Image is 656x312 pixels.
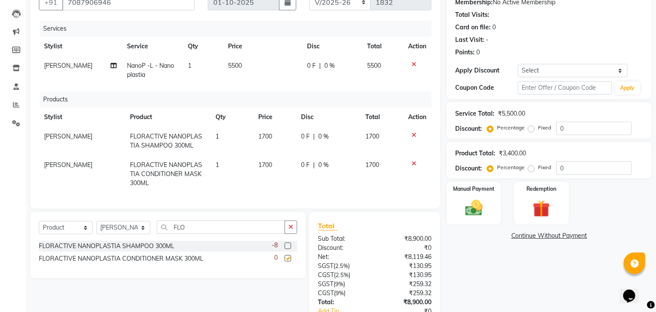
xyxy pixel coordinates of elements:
[157,221,285,234] input: Search or Scan
[476,48,480,57] div: 0
[455,23,491,32] div: Card on file:
[122,37,183,56] th: Service
[39,242,174,251] div: FLORACTIVE NANOPLASTIA SHAMPOO 300ML
[44,62,92,69] span: [PERSON_NAME]
[258,161,272,169] span: 1700
[492,23,496,32] div: 0
[365,161,379,169] span: 1700
[336,271,349,278] span: 2.5%
[39,107,125,127] th: Stylist
[375,289,438,298] div: ₹259.32
[455,109,494,118] div: Service Total:
[498,109,525,118] div: ₹5,500.00
[318,132,329,141] span: 0 %
[301,132,310,141] span: 0 F
[460,198,488,218] img: _cash.svg
[455,83,518,92] div: Coupon Code
[403,107,431,127] th: Action
[311,271,375,280] div: ( )
[455,164,482,173] div: Discount:
[362,37,403,56] th: Total
[307,61,316,70] span: 0 F
[360,107,403,127] th: Total
[375,252,438,262] div: ₹8,119.46
[453,185,494,193] label: Manual Payment
[302,37,362,56] th: Disc
[319,61,321,70] span: |
[455,48,475,57] div: Points:
[499,149,526,158] div: ₹3,400.00
[518,81,612,95] input: Enter Offer / Coupon Code
[311,280,375,289] div: ( )
[40,91,438,107] div: Products
[44,132,92,140] span: [PERSON_NAME]
[620,277,647,303] iframe: chat widget
[455,124,482,133] div: Discount:
[318,161,329,170] span: 0 %
[335,280,343,287] span: 9%
[296,107,360,127] th: Disc
[527,198,555,219] img: _gift.svg
[375,280,438,289] div: ₹259.32
[375,243,438,252] div: ₹0
[375,234,438,243] div: ₹8,900.00
[318,221,338,230] span: Total
[313,132,315,141] span: |
[538,124,551,132] label: Fixed
[301,161,310,170] span: 0 F
[497,124,525,132] label: Percentage
[311,298,375,307] div: Total:
[336,290,344,296] span: 9%
[311,243,375,252] div: Discount:
[375,271,438,280] div: ₹130.95
[44,161,92,169] span: [PERSON_NAME]
[228,62,242,69] span: 5500
[324,61,335,70] span: 0 %
[497,164,525,171] label: Percentage
[210,107,253,127] th: Qty
[375,262,438,271] div: ₹130.95
[39,37,122,56] th: Stylist
[367,62,381,69] span: 5500
[272,241,278,250] span: -8
[215,161,219,169] span: 1
[455,149,495,158] div: Product Total:
[318,271,334,279] span: CGST
[365,132,379,140] span: 1700
[311,262,375,271] div: ( )
[125,107,210,127] th: Product
[274,253,278,262] span: 0
[313,161,315,170] span: |
[188,62,191,69] span: 1
[318,289,334,297] span: CGST
[403,37,431,56] th: Action
[448,231,650,240] a: Continue Without Payment
[40,21,438,37] div: Services
[311,252,375,262] div: Net:
[538,164,551,171] label: Fixed
[215,132,219,140] span: 1
[130,132,202,149] span: FLORACTIVE NANOPLASTIA SHAMPOO 300ML
[526,185,556,193] label: Redemption
[375,298,438,307] div: ₹8,900.00
[335,262,348,269] span: 2.5%
[311,289,375,298] div: ( )
[223,37,302,56] th: Price
[130,161,202,187] span: FLORACTIVE NANOPLASTIA CONDITIONER MASK 300ML
[455,66,518,75] div: Apply Discount
[183,37,223,56] th: Qty
[615,82,640,95] button: Apply
[39,254,203,263] div: FLORACTIVE NANOPLASTIA CONDITIONER MASK 300ML
[486,35,488,44] div: -
[311,234,375,243] div: Sub Total:
[253,107,296,127] th: Price
[318,262,333,270] span: SGST
[258,132,272,140] span: 1700
[318,280,333,288] span: SGST
[127,62,174,79] span: NanoP -L - Nanoplastia
[455,35,484,44] div: Last Visit:
[455,10,489,19] div: Total Visits:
